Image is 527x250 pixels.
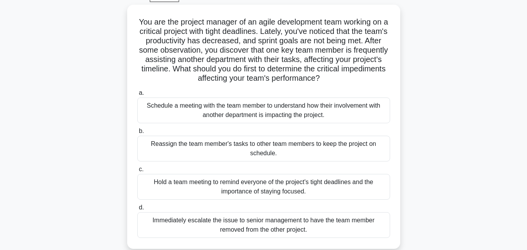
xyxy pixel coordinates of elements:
div: Hold a team meeting to remind everyone of the project's tight deadlines and the importance of sta... [137,174,390,200]
span: c. [139,166,144,172]
span: a. [139,89,144,96]
div: Schedule a meeting with the team member to understand how their involvement with another departme... [137,98,390,123]
div: Reassign the team member's tasks to other team members to keep the project on schedule. [137,136,390,161]
div: Immediately escalate the issue to senior management to have the team member removed from the othe... [137,212,390,238]
span: d. [139,204,144,211]
span: b. [139,128,144,134]
h5: You are the project manager of an agile development team working on a critical project with tight... [137,17,391,83]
